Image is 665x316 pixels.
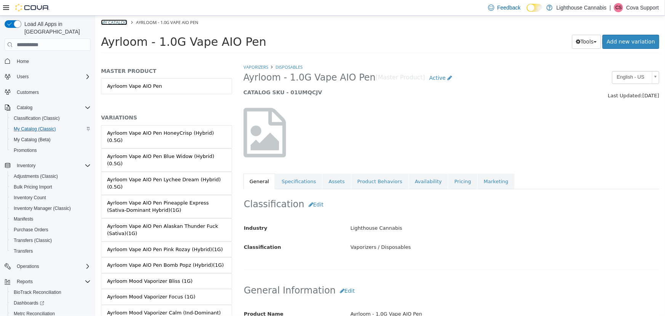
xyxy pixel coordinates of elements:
[149,268,564,282] h2: General Information
[11,172,91,181] span: Adjustments (Classic)
[11,172,61,181] a: Adjustments (Classic)
[11,182,91,192] span: Bulk Pricing Import
[12,114,131,129] div: Ayrloom Vape AIO Pen HoneyCrisp (Hybrid)(0.5G)
[14,103,35,112] button: Catalog
[8,246,94,256] button: Transfers
[14,237,52,243] span: Transfers (Classic)
[11,288,91,297] span: BioTrack Reconciliation
[148,73,457,80] h5: CATALOG SKU - 01UMQCJV
[14,289,61,295] span: BioTrack Reconciliation
[2,160,94,171] button: Inventory
[477,19,506,33] button: Tools
[11,114,63,123] a: Classification (Classic)
[17,105,32,111] span: Catalog
[14,262,42,271] button: Operations
[11,124,59,134] a: My Catalog (Classic)
[11,193,49,202] a: Inventory Count
[12,246,128,253] div: Ayrloom Vape AIO Pen Bomb Popz (Hybrid)(1G)
[14,57,32,66] a: Home
[8,113,94,124] button: Classification (Classic)
[626,3,659,12] p: Cova Support
[614,3,623,12] div: Cova Support
[382,158,419,174] a: Marketing
[12,184,131,198] div: Ayrloom Vape AIO Pen Pineapple Express (Sativa-Dominant Hybrid)(1G)
[11,247,36,256] a: Transfers
[11,114,91,123] span: Classification (Classic)
[11,135,54,144] a: My Catalog (Beta)
[513,77,547,83] span: Last Updated:
[180,158,227,174] a: Specifications
[149,295,188,301] span: Product Name
[11,193,91,202] span: Inventory Count
[11,236,55,245] a: Transfers (Classic)
[14,115,60,121] span: Classification (Classic)
[15,4,50,11] img: Cova
[610,3,611,12] p: |
[8,145,94,156] button: Promotions
[14,126,56,132] span: My Catalog (Classic)
[2,261,94,272] button: Operations
[6,19,171,33] span: Ayrloom - 1.0G Vape AIO Pen
[8,214,94,224] button: Manifests
[14,147,37,153] span: Promotions
[517,56,554,68] span: English - US
[14,173,58,179] span: Adjustments (Classic)
[149,210,172,215] span: Industry
[334,59,350,65] span: Active
[8,235,94,246] button: Transfers (Classic)
[314,158,353,174] a: Availability
[14,137,51,143] span: My Catalog (Beta)
[11,204,91,213] span: Inventory Manager (Classic)
[2,71,94,82] button: Users
[615,3,622,12] span: CS
[11,288,64,297] a: BioTrack Reconciliation
[8,224,94,235] button: Purchase Orders
[353,158,382,174] a: Pricing
[256,158,313,174] a: Product Behaviors
[250,206,569,219] div: Lighthouse Cannabis
[11,124,91,134] span: My Catalog (Classic)
[14,72,91,81] span: Users
[8,287,94,298] button: BioTrack Reconciliation
[8,182,94,192] button: Bulk Pricing Import
[17,58,29,64] span: Home
[41,4,103,10] span: Ayrloom - 1.0G Vape AIO Pen
[8,298,94,308] a: Dashboards
[11,204,74,213] a: Inventory Manager (Classic)
[14,262,91,271] span: Operations
[12,137,131,152] div: Ayrloom Vape AIO Pen Blue Widow (Hybrid)(0.5G)
[250,225,569,239] div: Vaporizers / Disposables
[14,88,42,97] a: Customers
[14,56,91,66] span: Home
[11,236,91,245] span: Transfers (Classic)
[6,63,137,79] a: Ayrloom Vape AIO Pen
[11,146,40,155] a: Promotions
[11,214,91,224] span: Manifests
[497,4,521,11] span: Feedback
[556,3,607,12] p: Lighthouse Cannabis
[17,74,29,80] span: Users
[148,158,180,174] a: General
[14,184,52,190] span: Bulk Pricing Import
[14,205,71,211] span: Inventory Manager (Classic)
[2,55,94,66] button: Home
[527,4,543,12] input: Dark Mode
[11,225,91,234] span: Purchase Orders
[547,77,564,83] span: [DATE]
[8,134,94,145] button: My Catalog (Beta)
[8,203,94,214] button: Inventory Manager (Classic)
[149,229,186,234] span: Classification
[14,195,46,201] span: Inventory Count
[21,20,91,35] span: Load All Apps in [GEOGRAPHIC_DATA]
[17,279,33,285] span: Reports
[2,102,94,113] button: Catalog
[11,298,91,308] span: Dashboards
[14,72,32,81] button: Users
[250,292,569,305] div: Ayrloom - 1.0G Vape AIO Pen
[148,48,173,54] a: Vaporizers
[14,227,48,233] span: Purchase Orders
[8,124,94,134] button: My Catalog (Classic)
[8,171,94,182] button: Adjustments (Classic)
[6,4,32,10] a: My Catalog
